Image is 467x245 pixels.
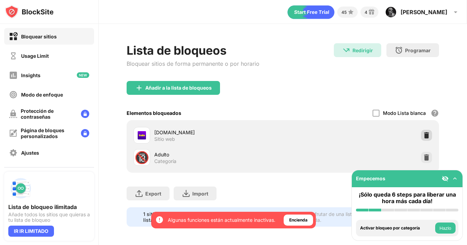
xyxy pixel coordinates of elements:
div: Bloquear sitios [21,34,57,39]
img: insights-off.svg [9,71,18,80]
div: IR IR LIMITADO [8,226,54,237]
div: Lista de bloqueo ilimitada [8,203,90,210]
div: animation [287,5,335,19]
div: Usage Limit [21,53,49,59]
div: Categoría [154,158,176,164]
img: error-circle-white.svg [155,216,164,224]
img: reward-small.svg [367,8,376,16]
img: focus-off.svg [9,90,18,99]
div: Modo Lista blanca [383,110,426,116]
div: ¡Sólo queda 6 steps para liberar una hora más cada día! [356,191,458,205]
div: Sitio web [154,136,175,142]
div: Página de bloques personalizados [21,127,75,139]
div: Ajustes [21,150,39,156]
button: Hazlo [435,223,456,234]
div: Programar [405,47,431,53]
img: new-icon.svg [77,72,89,78]
div: 45 [341,10,347,15]
div: Export [145,191,161,197]
img: settings-off.svg [9,148,18,157]
div: Algunas funciones están actualmente inactivas. [168,217,275,224]
div: Import [192,191,208,197]
div: 🔞 [135,151,149,165]
img: favicons [138,131,146,139]
div: Haz clic aquí para actualizar y disfrutar de una lista de bloqueos ilimitada. [237,211,363,223]
div: Adulto [154,151,283,158]
div: Elementos bloqueados [127,110,181,116]
img: lock-menu.svg [81,110,89,118]
img: omni-setup-toggle.svg [451,175,458,182]
div: [DOMAIN_NAME] [154,129,283,136]
div: Insights [21,72,40,78]
div: 4 [365,10,367,15]
div: Añade todos los sitios que quieras a tu lista de bloqueo [8,212,90,223]
img: points-small.svg [347,8,355,16]
div: 1 sitios que quedan por añadir a tu lista de bloqueo. [143,211,233,223]
div: Protección de contraseñas [21,108,75,120]
img: lock-menu.svg [81,129,89,137]
img: password-protection-off.svg [9,110,17,118]
div: Encienda [289,217,308,224]
div: Modo de enfoque [21,92,63,98]
div: Empecemos [356,175,385,181]
div: Lista de bloqueos [127,43,259,57]
img: logo-blocksite.svg [5,5,54,19]
div: [PERSON_NAME] [401,9,447,16]
img: block-on.svg [9,32,18,41]
img: push-block-list.svg [8,176,33,201]
img: time-usage-off.svg [9,52,18,60]
div: Redirigir [352,47,373,53]
img: eye-not-visible.svg [442,175,449,182]
img: ACg8ocLTzGtZpSqf4Q6BAMUg-k0mXTcTe5d5A8AbrZL0kXuTY9R9ckk=s96-c [385,7,396,18]
img: customize-block-page-off.svg [9,129,17,137]
div: Añadir a la lista de bloqueos [145,85,212,91]
div: Bloquear sitios de forma permanente o por horario [127,60,259,67]
div: Activar bloqueo por categoría [360,226,433,230]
